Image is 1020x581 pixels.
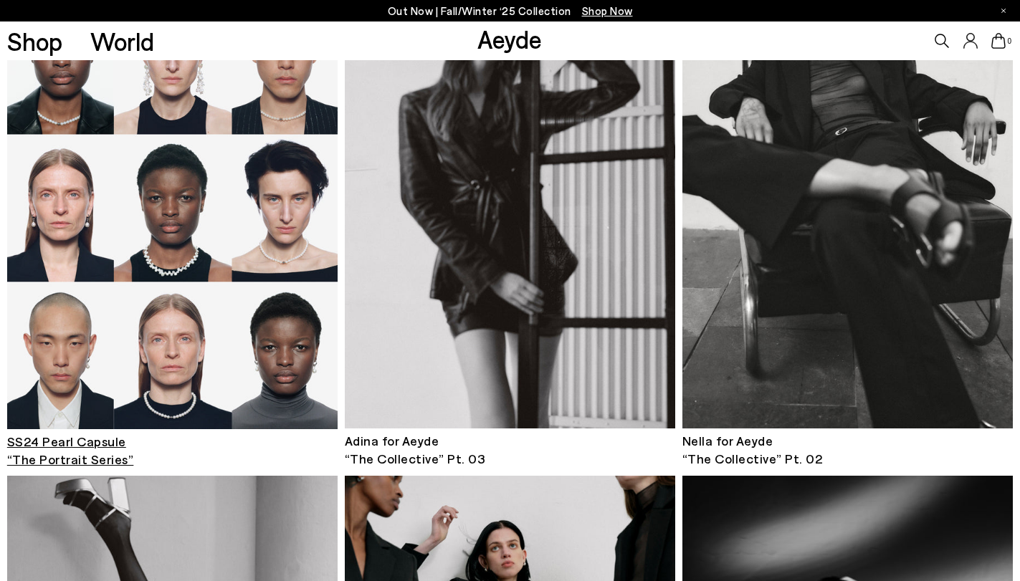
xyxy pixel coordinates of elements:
span: SS24 Pearl Capsule “The Portrait Series” [7,433,134,467]
span: Adina for Aeyde “The Collective” Pt. 03 [345,433,486,466]
span: Nella for Aeyde “The Collective” Pt. 02 [682,433,823,466]
p: Out Now | Fall/Winter ‘25 Collection [388,2,633,20]
a: 0 [991,33,1006,49]
span: Navigate to /collections/new-in [582,4,633,17]
a: Aeyde [477,24,542,54]
a: World [90,29,154,54]
span: 0 [1006,37,1013,45]
a: Shop [7,29,62,54]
